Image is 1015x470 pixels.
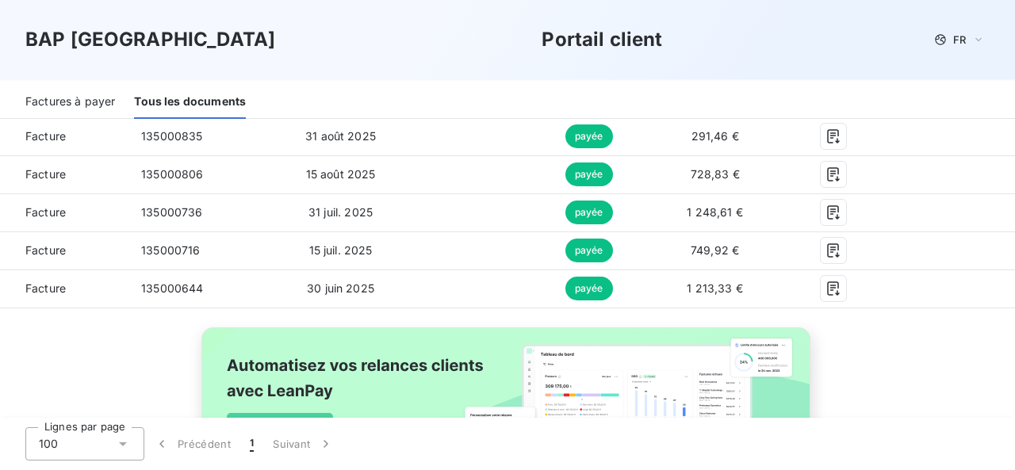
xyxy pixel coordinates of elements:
[13,243,116,258] span: Facture
[13,128,116,144] span: Facture
[542,25,662,54] h3: Portail client
[308,205,373,219] span: 31 juil. 2025
[25,86,115,119] div: Factures à payer
[565,162,613,186] span: payée
[144,427,240,460] button: Précédent
[141,281,203,295] span: 135000644
[565,239,613,262] span: payée
[305,129,376,143] span: 31 août 2025
[307,281,374,295] span: 30 juin 2025
[240,427,263,460] button: 1
[141,167,203,181] span: 135000806
[39,436,58,452] span: 100
[141,129,202,143] span: 135000835
[691,129,739,143] span: 291,46 €
[306,167,376,181] span: 15 août 2025
[691,243,739,257] span: 749,92 €
[687,281,743,295] span: 1 213,33 €
[141,243,200,257] span: 135000716
[13,281,116,296] span: Facture
[565,201,613,224] span: payée
[141,205,202,219] span: 135000736
[565,277,613,300] span: payée
[13,166,116,182] span: Facture
[691,167,740,181] span: 728,83 €
[565,124,613,148] span: payée
[25,25,275,54] h3: BAP [GEOGRAPHIC_DATA]
[250,436,254,452] span: 1
[13,204,116,220] span: Facture
[134,86,246,119] div: Tous les documents
[687,205,743,219] span: 1 248,61 €
[309,243,373,257] span: 15 juil. 2025
[953,33,966,46] span: FR
[263,427,343,460] button: Suivant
